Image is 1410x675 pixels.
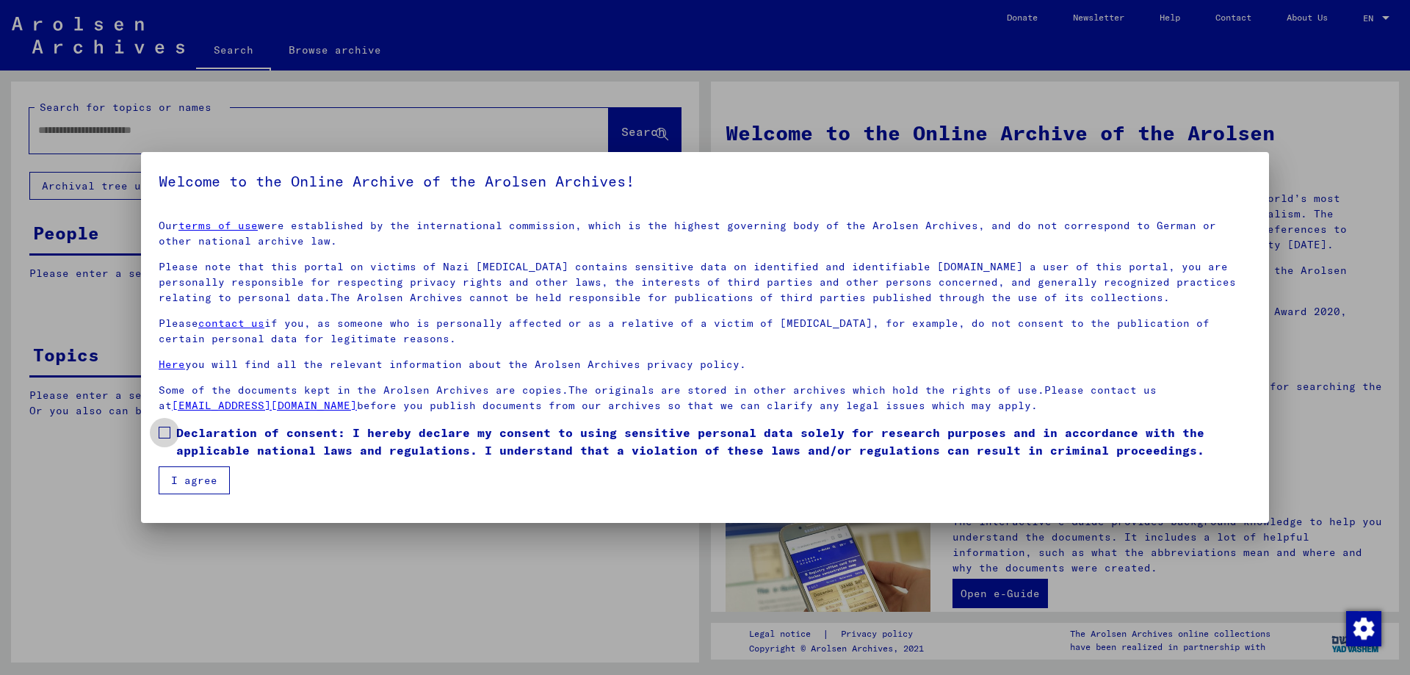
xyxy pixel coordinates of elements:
div: Change consent [1345,610,1381,646]
img: Change consent [1346,611,1381,646]
p: Please if you, as someone who is personally affected or as a relative of a victim of [MEDICAL_DAT... [159,316,1251,347]
a: contact us [198,317,264,330]
h5: Welcome to the Online Archive of the Arolsen Archives! [159,170,1251,193]
span: Declaration of consent: I hereby declare my consent to using sensitive personal data solely for r... [176,424,1251,459]
p: Some of the documents kept in the Arolsen Archives are copies.The originals are stored in other a... [159,383,1251,414]
p: you will find all the relevant information about the Arolsen Archives privacy policy. [159,357,1251,372]
button: I agree [159,466,230,494]
p: Our were established by the international commission, which is the highest governing body of the ... [159,218,1251,249]
a: terms of use [178,219,258,232]
a: Here [159,358,185,371]
p: Please note that this portal on victims of Nazi [MEDICAL_DATA] contains sensitive data on identif... [159,259,1251,306]
a: [EMAIL_ADDRESS][DOMAIN_NAME] [172,399,357,412]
